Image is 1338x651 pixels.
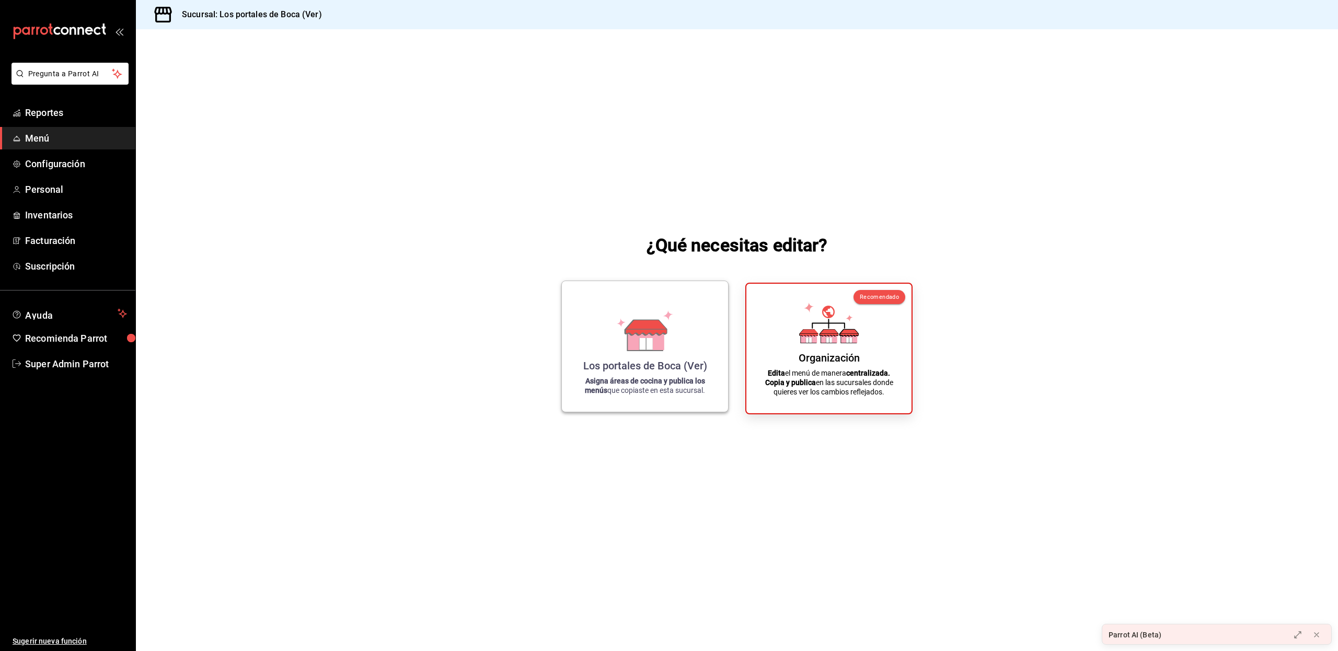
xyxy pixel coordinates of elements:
[647,233,828,258] h1: ¿Qué necesitas editar?
[28,68,112,79] span: Pregunta a Parrot AI
[25,106,127,120] span: Reportes
[174,8,322,21] h3: Sucursal: Los portales de Boca (Ver)
[768,369,785,377] strong: Edita
[25,307,113,320] span: Ayuda
[115,27,123,36] button: open_drawer_menu
[25,357,127,371] span: Super Admin Parrot
[860,294,899,300] span: Recomendado
[25,208,127,222] span: Inventarios
[13,636,127,647] span: Sugerir nueva función
[25,259,127,273] span: Suscripción
[583,359,707,372] div: Los portales de Boca (Ver)
[759,368,899,397] p: el menú de manera en las sucursales donde quieres ver los cambios reflejados.
[25,182,127,196] span: Personal
[765,378,816,387] strong: Copia y publica
[585,377,705,394] strong: Asigna áreas de cocina y publica los menús
[846,369,890,377] strong: centralizada.
[7,76,129,87] a: Pregunta a Parrot AI
[25,331,127,345] span: Recomienda Parrot
[11,63,129,85] button: Pregunta a Parrot AI
[25,157,127,171] span: Configuración
[25,234,127,248] span: Facturación
[799,352,860,364] div: Organización
[1109,630,1161,641] div: Parrot AI (Beta)
[25,131,127,145] span: Menú
[574,376,716,395] p: que copiaste en esta sucursal.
